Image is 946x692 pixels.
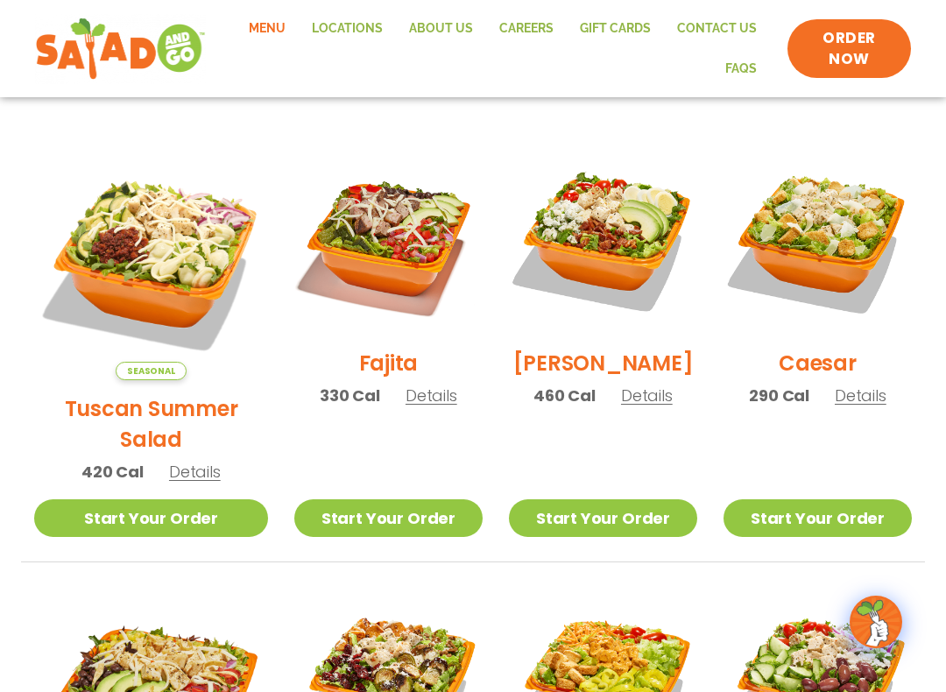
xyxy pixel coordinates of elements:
span: Details [406,385,457,406]
span: Seasonal [116,362,187,380]
span: ORDER NOW [805,28,893,70]
span: Details [621,385,673,406]
h2: Tuscan Summer Salad [34,393,268,455]
a: Contact Us [664,9,770,49]
span: 460 Cal [533,384,596,407]
a: Careers [486,9,567,49]
img: Product photo for Cobb Salad [509,146,697,335]
nav: Menu [223,9,771,88]
a: FAQs [712,49,770,89]
a: Start Your Order [724,499,912,537]
a: Menu [236,9,299,49]
h2: Fajita [359,348,419,378]
span: 420 Cal [81,460,144,484]
img: Product photo for Fajita Salad [294,146,483,335]
span: Details [169,461,221,483]
img: wpChatIcon [851,597,900,646]
a: ORDER NOW [787,19,911,79]
img: Product photo for Tuscan Summer Salad [34,146,268,380]
h2: Caesar [779,348,857,378]
a: About Us [396,9,486,49]
a: GIFT CARDS [567,9,664,49]
a: Locations [299,9,396,49]
h2: [PERSON_NAME] [513,348,694,378]
a: Start Your Order [509,499,697,537]
span: 290 Cal [749,384,809,407]
a: Start Your Order [34,499,268,537]
a: Start Your Order [294,499,483,537]
span: 330 Cal [320,384,380,407]
img: new-SAG-logo-768×292 [35,14,206,84]
span: Details [835,385,886,406]
img: Product photo for Caesar Salad [724,146,912,335]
